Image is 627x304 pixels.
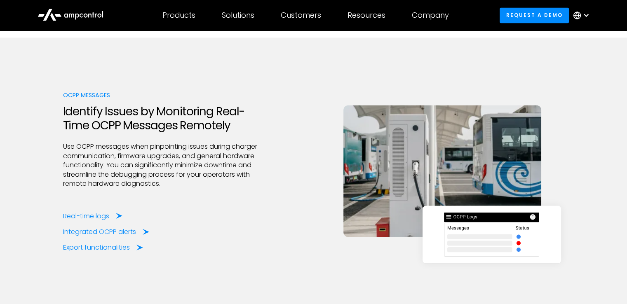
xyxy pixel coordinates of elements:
div: Products [162,11,195,20]
div: OCPP messages [63,90,258,99]
div: Integrated OCPP alerts [63,227,136,236]
a: Export functionalities [63,243,143,252]
div: Solutions [222,11,254,20]
div: Real-time logs [63,211,109,220]
div: Customers [281,11,321,20]
img: Ampcontrol OCPP monitoring with remote diagnostics [343,105,541,237]
div: Resources [348,11,385,20]
div: Export functionalities [63,243,130,252]
p: Use OCPP messages when pinpointing issues during charger communication, firmware upgrades, and ge... [63,142,258,188]
a: Integrated OCPP alerts [63,227,149,236]
h2: Identify Issues by Monitoring Real-Time OCPP Messages Remotely [63,104,258,132]
a: Request a demo [500,7,569,23]
div: Company [412,11,449,20]
a: Real-time logs [63,211,122,220]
